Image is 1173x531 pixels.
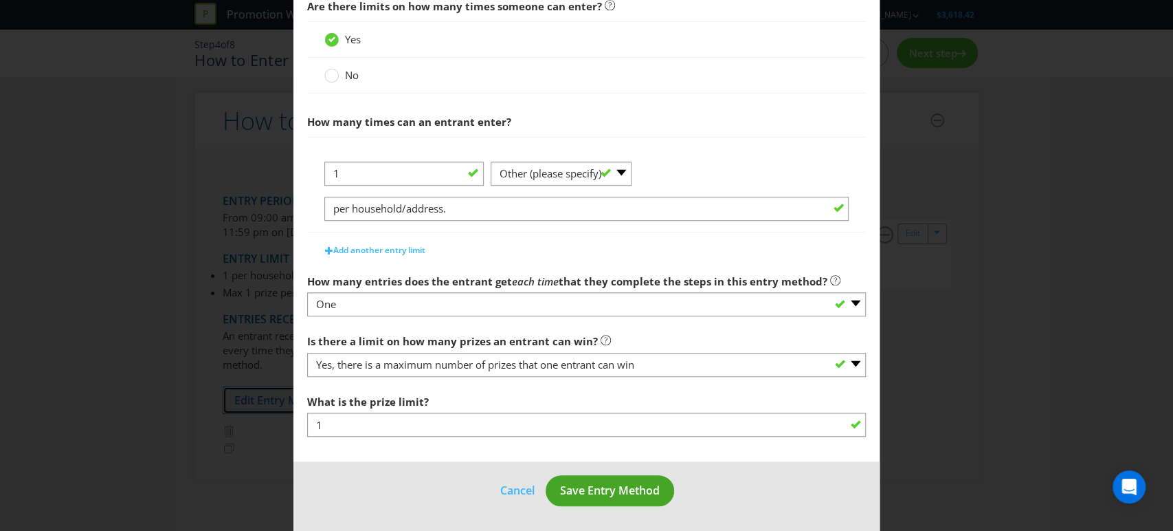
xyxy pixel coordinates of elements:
[345,32,361,46] span: Yes
[307,115,511,129] span: How many times can an entrant enter?
[546,475,674,506] button: Save Entry Method
[324,197,849,221] input: Please specify.
[559,274,827,288] span: that they complete the steps in this entry method?
[500,482,535,499] button: Cancel
[307,395,429,409] span: What is the prize limit?
[345,68,359,82] span: No
[333,244,425,256] span: Add another entry limit
[307,334,598,348] span: Is there a limit on how many prizes an entrant can win?
[512,274,559,288] em: each time
[1113,470,1146,503] div: Open Intercom Messenger
[560,483,660,498] span: Save Entry Method
[307,274,512,288] span: How many entries does the entrant get
[317,240,433,261] button: Add another entry limit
